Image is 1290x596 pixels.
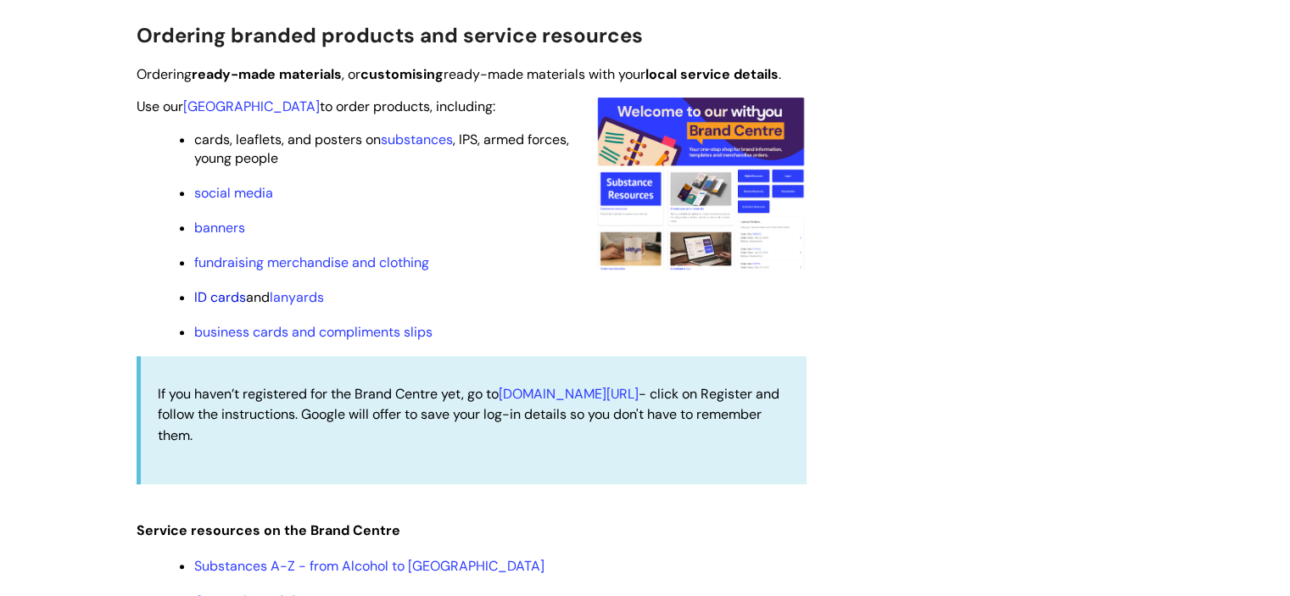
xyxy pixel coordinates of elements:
span: cards, leaflets, and posters on , IPS, armed forces, young people [194,131,569,167]
strong: ready-made materials [192,65,342,83]
strong: local service details [645,65,779,83]
strong: customising [360,65,444,83]
span: Ordering branded products and service resources [137,22,643,48]
a: Substances A-Z - from Alcohol to [GEOGRAPHIC_DATA] [194,557,544,575]
span: and [194,288,324,306]
a: business cards and compliments slips [194,323,433,341]
a: banners [194,219,245,237]
a: [DOMAIN_NAME][URL] [499,385,639,403]
span: Ordering , or ready-made materials with your . [137,65,781,83]
span: If you haven’t registered for the Brand Centre yet, go to - click on Register and follow the inst... [158,385,779,445]
span: Service resources on the Brand Centre [137,521,400,539]
img: A screenshot of the homepage of the Brand Centre showing how easy it is to navigate [595,96,807,270]
a: ID cards [194,288,246,306]
span: Use our to order products, including: [137,97,495,115]
a: substances [381,131,453,148]
a: [GEOGRAPHIC_DATA] [183,97,320,115]
a: lanyards [270,288,324,306]
a: social media [194,184,273,202]
a: fundraising merchandise and clothing [194,253,429,271]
